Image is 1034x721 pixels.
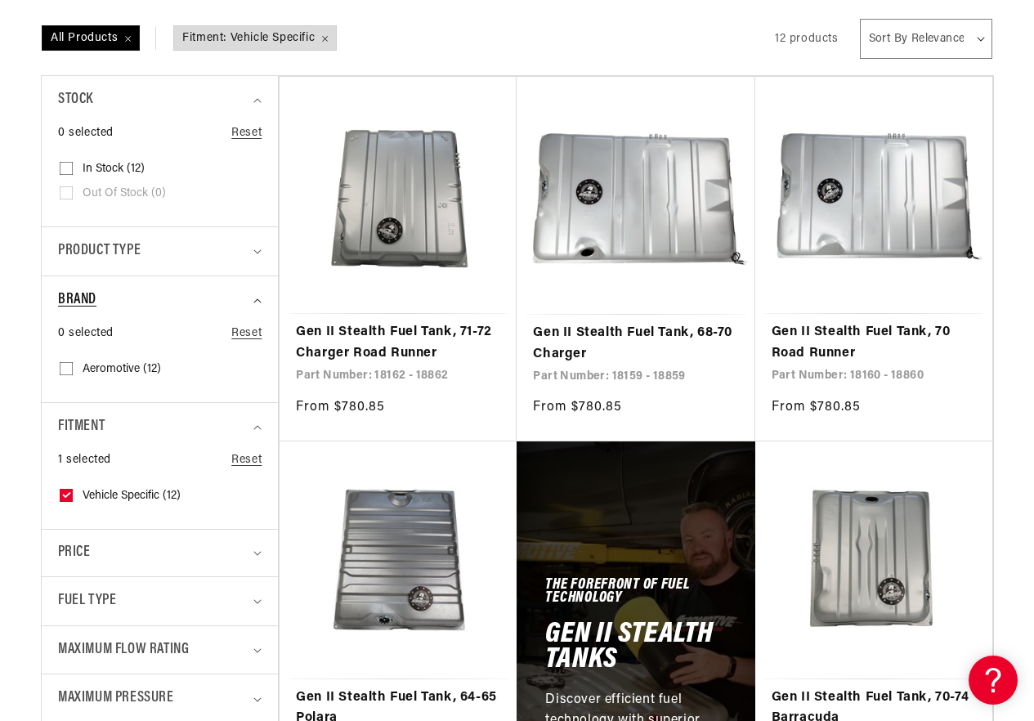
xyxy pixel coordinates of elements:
span: Aeromotive (12) [83,362,161,377]
a: Gen II Stealth Fuel Tank, 71-72 Charger Road Runner [296,322,500,364]
a: Gen II Stealth Fuel Tank, 70 Road Runner [772,322,976,364]
span: Maximum Pressure [58,687,174,710]
span: Stock [58,88,93,112]
summary: Product type (0 selected) [58,227,262,275]
span: Fitment: Vehicle Specific [174,26,336,51]
span: Fitment [58,415,105,439]
a: Reset [231,325,262,343]
span: Fuel Type [58,589,116,613]
summary: Brand (0 selected) [58,276,262,325]
span: 0 selected [58,124,114,142]
h5: The forefront of fuel technology [545,580,726,606]
a: Reset [231,451,262,469]
span: Brand [58,289,96,312]
summary: Maximum Flow Rating (0 selected) [58,626,262,674]
span: Vehicle Specific (12) [83,489,181,504]
span: Price [58,542,90,564]
h2: Gen II Stealth Tanks [545,622,726,674]
span: Product type [58,240,141,263]
span: 1 selected [58,451,111,469]
a: Fitment: Vehicle Specific [172,26,338,51]
a: Gen II Stealth Fuel Tank, 68-70 Charger [533,323,738,365]
summary: Fitment (1 selected) [58,403,262,451]
a: All Products [41,26,172,51]
span: All Products [43,26,139,51]
span: 0 selected [58,325,114,343]
a: Reset [231,124,262,142]
span: In stock (12) [83,162,145,177]
span: Out of stock (0) [83,186,166,201]
span: Maximum Flow Rating [58,638,189,662]
span: 12 products [775,33,839,45]
summary: Price [58,530,262,576]
summary: Stock (0 selected) [58,76,262,124]
summary: Fuel Type (0 selected) [58,577,262,625]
